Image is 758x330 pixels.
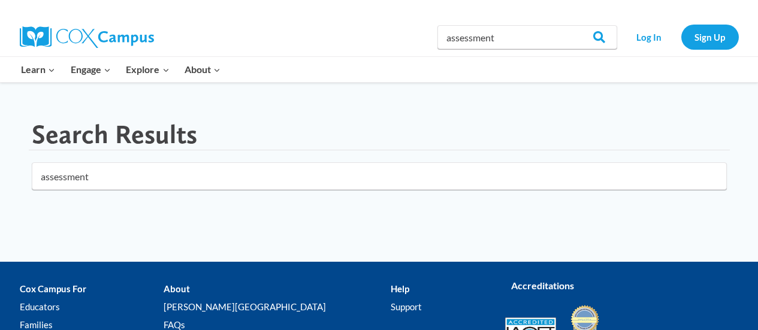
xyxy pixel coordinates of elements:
[164,298,391,316] a: [PERSON_NAME][GEOGRAPHIC_DATA]
[32,119,197,150] h1: Search Results
[20,26,154,48] img: Cox Campus
[126,62,169,77] span: Explore
[21,62,55,77] span: Learn
[185,62,221,77] span: About
[623,25,675,49] a: Log In
[32,162,727,190] input: Search for...
[681,25,739,49] a: Sign Up
[623,25,739,49] nav: Secondary Navigation
[437,25,617,49] input: Search Cox Campus
[20,298,164,316] a: Educators
[391,298,487,316] a: Support
[71,62,111,77] span: Engage
[14,57,228,82] nav: Primary Navigation
[511,280,574,291] strong: Accreditations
